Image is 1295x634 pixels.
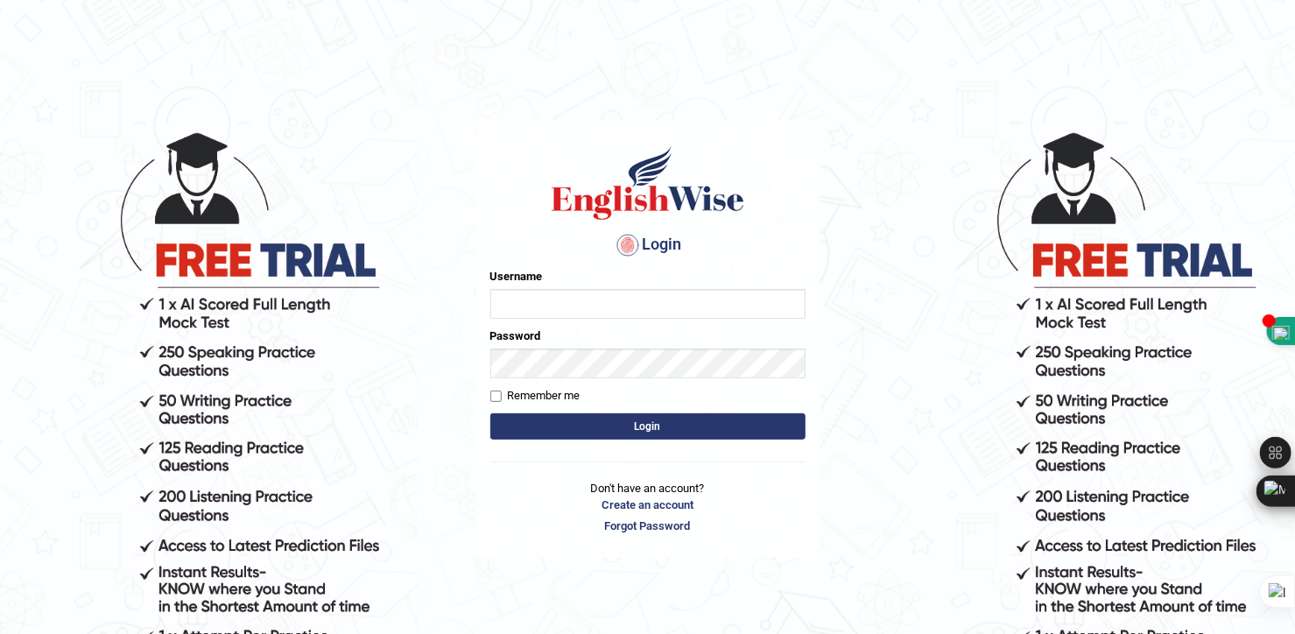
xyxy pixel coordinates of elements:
[490,497,806,513] a: Create an account
[490,268,543,285] label: Username
[490,480,806,534] p: Don't have an account?
[490,391,502,402] input: Remember me
[548,144,748,222] img: Logo of English Wise sign in for intelligent practice with AI
[490,413,806,440] button: Login
[490,518,806,534] a: Forgot Password
[490,231,806,259] h4: Login
[490,328,541,344] label: Password
[490,387,581,405] label: Remember me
